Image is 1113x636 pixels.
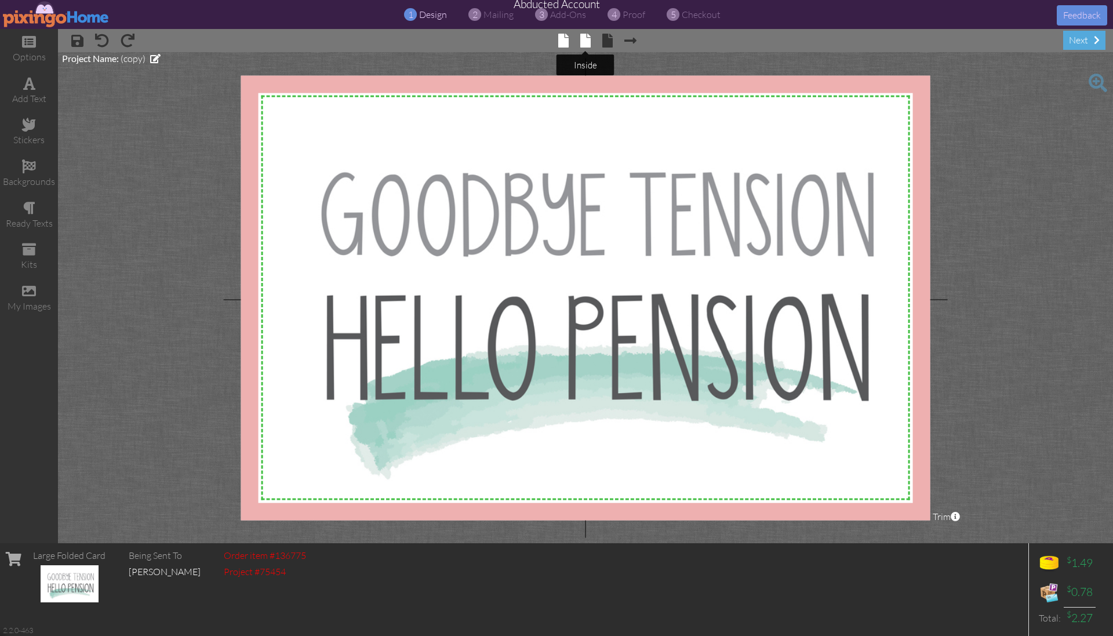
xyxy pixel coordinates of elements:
div: Large Folded Card [33,549,106,562]
div: Project #75454 [224,565,306,579]
span: 1 [408,8,413,21]
sup: $ [1067,584,1071,594]
td: Total: [1035,607,1064,629]
span: [PERSON_NAME] [129,566,201,577]
span: checkout [682,9,721,20]
img: pixingo logo [3,1,110,27]
span: proof [623,9,645,20]
span: design [419,9,447,20]
span: Trim [933,510,960,524]
span: 5 [671,8,676,21]
img: points-icon.png [1038,552,1061,575]
td: 0.78 [1064,578,1096,607]
div: 2.2.0-463 [3,625,33,635]
tip-tip: inside [574,60,597,71]
td: 1.49 [1064,549,1096,578]
span: 4 [612,8,617,21]
span: mailing [483,9,514,20]
sup: $ [1067,609,1071,619]
span: add-ons [550,9,586,20]
button: Feedback [1057,5,1107,26]
sup: $ [1067,555,1071,565]
span: 2 [472,8,478,21]
span: (copy) [121,53,146,64]
span: Project Name: [62,53,119,64]
div: Being Sent To [129,549,201,562]
span: 3 [539,8,544,21]
img: 136775-1-1760469425504-e19085a4237f9fdc-qa.jpg [41,565,99,602]
td: 2.27 [1064,607,1096,629]
img: expense-icon.png [1038,581,1061,604]
div: next [1063,31,1105,50]
div: Order item #136775 [224,549,306,562]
